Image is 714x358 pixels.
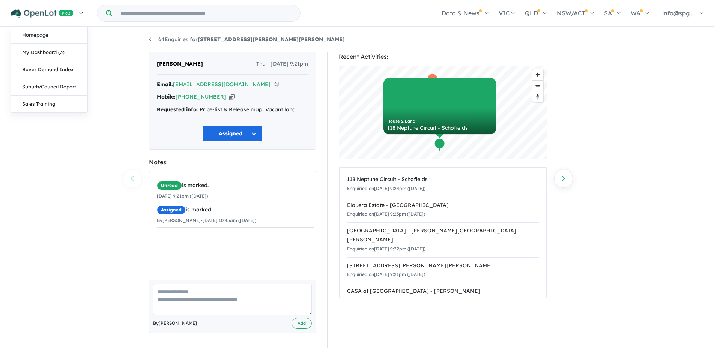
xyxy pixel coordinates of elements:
[347,186,425,191] small: Enquiried on [DATE] 9:24pm ([DATE])
[347,201,539,210] div: Elouera Estate - [GEOGRAPHIC_DATA]
[198,36,345,43] strong: [STREET_ADDRESS][PERSON_NAME][PERSON_NAME]
[383,78,496,134] a: House & Land 118 Neptune Circuit - Schofields
[347,261,539,270] div: [STREET_ADDRESS][PERSON_NAME][PERSON_NAME]
[347,197,539,223] a: Elouera Estate - [GEOGRAPHIC_DATA]Enquiried on[DATE] 9:23pm ([DATE])
[347,222,539,257] a: [GEOGRAPHIC_DATA] - [PERSON_NAME][GEOGRAPHIC_DATA][PERSON_NAME]Enquiried on[DATE] 9:22pm ([DATE])
[339,66,547,159] canvas: Map
[347,171,539,197] a: 118 Neptune Circuit - SchofieldsEnquiried on[DATE] 9:24pm ([DATE])
[202,126,262,142] button: Assigned
[11,96,87,112] a: Sales Training
[173,81,271,88] a: [EMAIL_ADDRESS][DOMAIN_NAME]
[11,61,87,78] a: Buyer Demand Index
[532,80,543,91] button: Zoom out
[434,138,445,152] div: Map marker
[347,283,539,318] a: CASA at [GEOGRAPHIC_DATA] - [PERSON_NAME][GEOGRAPHIC_DATA][PERSON_NAME]
[157,60,203,69] span: [PERSON_NAME]
[347,287,539,305] div: CASA at [GEOGRAPHIC_DATA] - [PERSON_NAME][GEOGRAPHIC_DATA][PERSON_NAME]
[157,93,176,100] strong: Mobile:
[347,246,425,252] small: Enquiried on [DATE] 9:22pm ([DATE])
[339,52,547,62] div: Recent Activities:
[114,5,299,21] input: Try estate name, suburb, builder or developer
[11,27,87,44] a: Homepage
[157,181,314,190] div: is marked.
[532,91,543,102] span: Reset bearing to north
[347,257,539,283] a: [STREET_ADDRESS][PERSON_NAME][PERSON_NAME]Enquiried on[DATE] 9:21pm ([DATE])
[532,91,543,102] button: Reset bearing to north
[157,181,182,190] span: Unread
[157,105,308,114] div: Price-list & Release map, Vacant land
[176,93,226,100] a: [PHONE_NUMBER]
[157,81,173,88] strong: Email:
[387,125,492,130] div: 118 Neptune Circuit - Schofields
[149,36,345,43] a: 64Enquiries for[STREET_ADDRESS][PERSON_NAME][PERSON_NAME]
[347,226,539,244] div: [GEOGRAPHIC_DATA] - [PERSON_NAME][GEOGRAPHIC_DATA][PERSON_NAME]
[256,60,308,69] span: Thu - [DATE] 9:21pm
[532,69,543,80] button: Zoom in
[662,9,694,17] span: info@spg...
[149,157,316,167] div: Notes:
[11,9,74,18] img: Openlot PRO Logo White
[347,271,425,277] small: Enquiried on [DATE] 9:21pm ([DATE])
[274,81,279,88] button: Copy
[157,217,256,223] small: By [PERSON_NAME] - [DATE] 10:45am ([DATE])
[157,205,186,214] span: Assigned
[347,211,425,217] small: Enquiried on [DATE] 9:23pm ([DATE])
[11,44,87,61] a: My Dashboard (3)
[149,35,565,44] nav: breadcrumb
[347,175,539,184] div: 118 Neptune Circuit - Schofields
[292,318,312,329] button: Add
[157,193,208,199] small: [DATE] 9:21pm ([DATE])
[532,81,543,91] span: Zoom out
[387,119,492,123] div: House & Land
[11,78,87,96] a: Suburb/Council Report
[427,73,438,87] div: Map marker
[157,205,314,214] div: is marked.
[157,106,198,113] strong: Requested info:
[229,93,235,101] button: Copy
[153,319,197,327] span: By [PERSON_NAME]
